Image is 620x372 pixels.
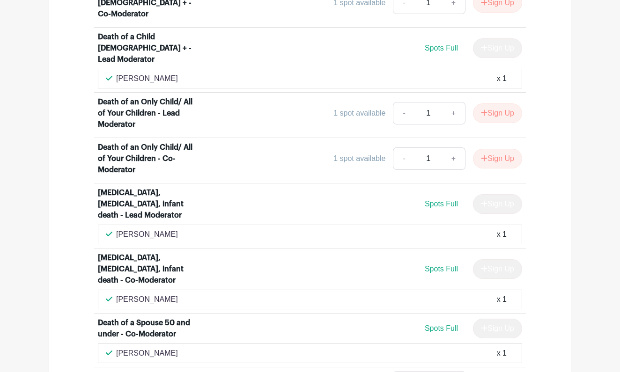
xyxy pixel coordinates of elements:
span: Spots Full [425,200,458,208]
p: [PERSON_NAME] [116,348,178,359]
div: Death of a Child [DEMOGRAPHIC_DATA] + - Lead Moderator [98,31,193,65]
div: 1 spot available [333,108,385,119]
a: + [442,102,465,124]
div: 1 spot available [333,153,385,164]
div: x 1 [497,294,507,305]
p: [PERSON_NAME] [116,73,178,84]
div: x 1 [497,348,507,359]
span: Spots Full [425,324,458,332]
p: [PERSON_NAME] [116,229,178,240]
div: Death of an Only Child/ All of Your Children - Co-Moderator [98,142,193,175]
a: + [442,147,465,170]
div: x 1 [497,73,507,84]
span: Spots Full [425,44,458,52]
div: x 1 [497,229,507,240]
a: - [393,147,414,170]
span: Spots Full [425,265,458,273]
div: [MEDICAL_DATA], [MEDICAL_DATA], infant death - Lead Moderator [98,187,193,221]
div: Death of a Spouse 50 and under - Co-Moderator [98,317,193,340]
button: Sign Up [473,103,522,123]
p: [PERSON_NAME] [116,294,178,305]
div: [MEDICAL_DATA], [MEDICAL_DATA], infant death - Co-Moderator [98,252,193,286]
div: Death of an Only Child/ All of Your Children - Lead Moderator [98,96,193,130]
a: - [393,102,414,124]
button: Sign Up [473,149,522,168]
